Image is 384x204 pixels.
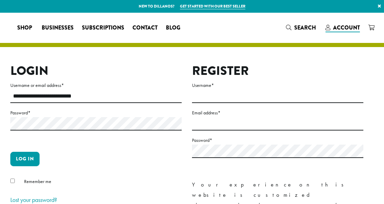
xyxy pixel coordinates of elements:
[180,3,245,9] a: Get started with our best seller
[10,196,57,204] a: Lost your password?
[42,24,74,32] span: Businesses
[10,64,182,78] h2: Login
[10,152,40,166] button: Log in
[17,24,32,32] span: Shop
[192,64,363,78] h2: Register
[13,22,38,33] a: Shop
[132,24,158,32] span: Contact
[282,22,321,33] a: Search
[166,24,180,32] span: Blog
[333,24,360,32] span: Account
[10,81,182,90] label: Username or email address
[192,136,363,145] label: Password
[24,178,51,184] span: Remember me
[10,109,182,117] label: Password
[82,24,124,32] span: Subscriptions
[294,24,316,32] span: Search
[192,81,363,90] label: Username
[192,109,363,117] label: Email address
